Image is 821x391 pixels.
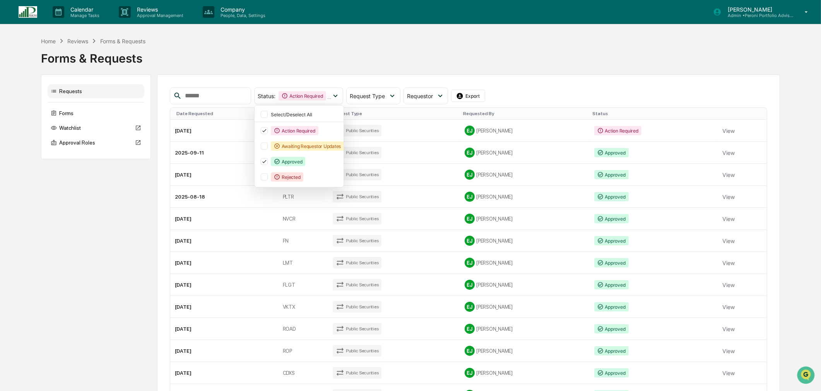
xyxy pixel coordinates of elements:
[170,274,278,296] td: [DATE]
[53,155,99,169] a: 🗄️Attestations
[331,111,457,116] div: Request Type
[594,346,629,355] div: Approved
[24,105,63,111] span: [PERSON_NAME]
[465,170,475,180] div: EJ
[333,257,382,269] div: Public Securities
[465,368,475,378] div: EJ
[465,214,475,224] div: EJ
[5,155,53,169] a: 🖐️Preclearance
[722,299,735,314] button: View
[279,91,326,100] div: Action Required
[41,45,780,65] div: Forms & Requests
[35,67,106,73] div: We're available if you need us!
[278,296,328,318] td: VKTX
[465,148,585,158] div: [PERSON_NAME]
[465,214,585,224] div: [PERSON_NAME]
[465,126,585,136] div: [PERSON_NAME]
[214,13,269,18] p: People, Data, Settings
[465,302,475,312] div: EJ
[48,121,144,135] div: Watchlist
[465,280,475,290] div: EJ
[333,301,382,313] div: Public Securities
[333,235,382,246] div: Public Securities
[48,136,144,150] div: Approval Roles
[465,346,585,356] div: [PERSON_NAME]
[35,59,127,67] div: Start new chat
[19,6,37,18] img: logo
[796,365,817,386] iframe: Open customer support
[8,119,20,131] img: Rachel Stanley
[48,106,144,120] div: Forms
[333,279,382,291] div: Public Securities
[722,13,794,18] p: Admin • Peroni Portfolio Advisors
[271,112,339,117] div: Select/Deselect All
[132,61,141,71] button: Start new chat
[170,318,278,340] td: [DATE]
[8,98,20,110] img: Rachel Stanley
[722,145,735,160] button: View
[64,158,96,166] span: Attestations
[333,345,382,357] div: Public Securities
[722,321,735,337] button: View
[594,258,629,267] div: Approved
[333,125,382,136] div: Public Securities
[15,173,49,180] span: Data Lookup
[214,6,269,13] p: Company
[465,236,585,246] div: [PERSON_NAME]
[77,192,94,197] span: Pylon
[170,164,278,186] td: [DATE]
[722,6,794,13] p: [PERSON_NAME]
[5,170,52,184] a: 🔎Data Lookup
[722,211,735,226] button: View
[594,170,629,179] div: Approved
[594,148,629,157] div: Approved
[278,230,328,252] td: FN
[170,120,278,142] td: [DATE]
[465,302,585,312] div: [PERSON_NAME]
[333,367,382,379] div: Public Securities
[350,93,385,99] span: Request Type
[55,191,94,197] a: Powered byPylon
[170,208,278,230] td: [DATE]
[271,141,344,151] div: Awaiting Requestor Updates
[100,38,145,44] div: Forms & Requests
[64,13,103,18] p: Manage Tasks
[278,274,328,296] td: FLGT
[463,111,586,116] div: Requested By
[16,59,30,73] img: 8933085812038_c878075ebb4cc5468115_72.jpg
[722,277,735,292] button: View
[278,252,328,274] td: LMT
[465,324,585,334] div: [PERSON_NAME]
[170,340,278,362] td: [DATE]
[594,324,629,333] div: Approved
[8,86,52,92] div: Past conversations
[465,170,585,180] div: [PERSON_NAME]
[24,126,63,132] span: [PERSON_NAME]
[465,346,475,356] div: EJ
[722,233,735,248] button: View
[278,208,328,230] td: NVCR
[41,38,56,44] div: Home
[68,105,84,111] span: [DATE]
[722,255,735,270] button: View
[15,158,50,166] span: Preclearance
[120,84,141,93] button: See all
[722,123,735,138] button: View
[271,157,305,166] div: Approved
[722,365,735,381] button: View
[64,126,67,132] span: •
[8,159,14,165] div: 🖐️
[170,252,278,274] td: [DATE]
[465,236,475,246] div: EJ
[594,368,629,377] div: Approved
[271,172,303,182] div: Rejected
[64,105,67,111] span: •
[278,340,328,362] td: ROP
[333,191,382,202] div: Public Securities
[8,173,14,180] div: 🔎
[64,6,103,13] p: Calendar
[48,84,144,98] div: Requests
[170,362,278,384] td: [DATE]
[594,214,629,223] div: Approved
